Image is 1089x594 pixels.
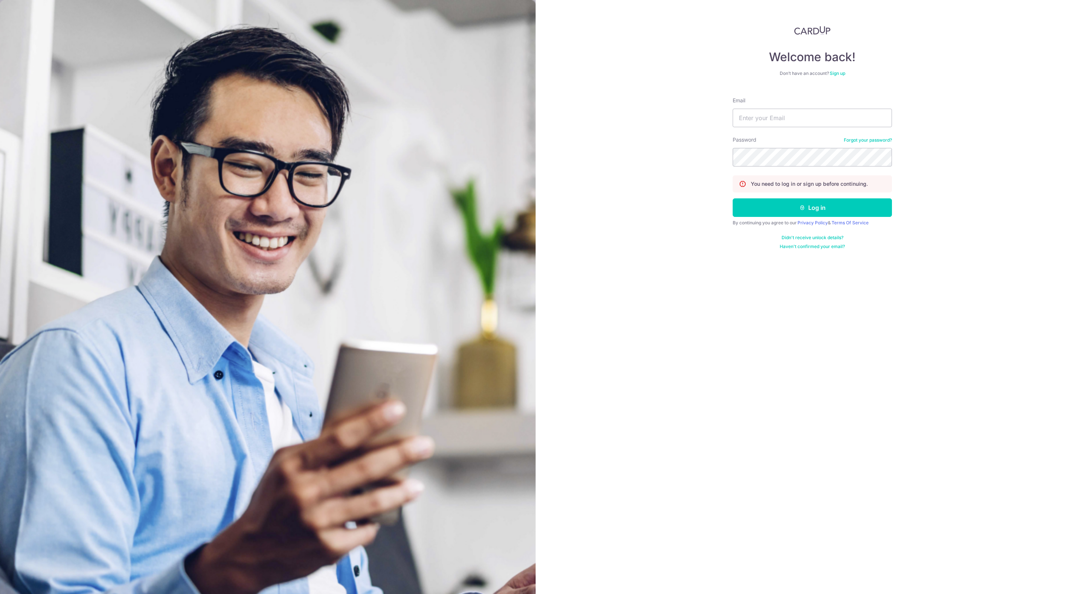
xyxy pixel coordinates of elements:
[830,70,845,76] a: Sign up
[780,244,845,250] a: Haven't confirmed your email?
[733,50,892,65] h4: Welcome back!
[733,136,756,143] label: Password
[733,97,745,104] label: Email
[844,137,892,143] a: Forgot your password?
[733,109,892,127] input: Enter your Email
[797,220,828,225] a: Privacy Policy
[751,180,868,188] p: You need to log in or sign up before continuing.
[733,198,892,217] button: Log in
[733,220,892,226] div: By continuing you agree to our &
[832,220,869,225] a: Terms Of Service
[782,235,843,241] a: Didn't receive unlock details?
[794,26,830,35] img: CardUp Logo
[733,70,892,76] div: Don’t have an account?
